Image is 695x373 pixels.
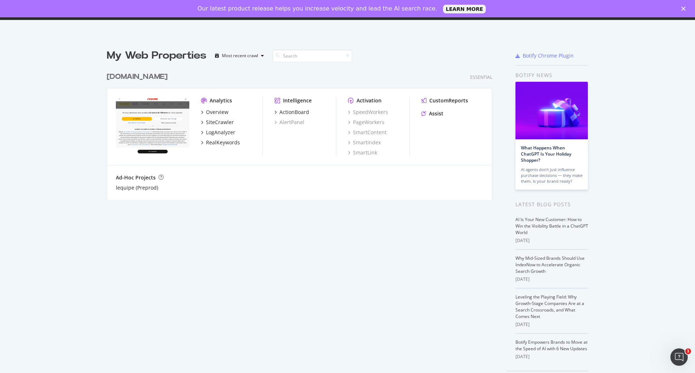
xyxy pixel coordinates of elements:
[274,109,309,116] a: ActionBoard
[206,139,240,146] div: RealKeywords
[116,174,156,181] div: Ad-Hoc Projects
[470,74,492,80] div: Essential
[274,119,304,126] a: AlertPanel
[515,52,574,59] a: Botify Chrome Plugin
[201,109,228,116] a: Overview
[521,167,582,184] div: AI agents don’t just influence purchase decisions — they make them. Is your brand ready?
[348,129,387,136] a: SmartContent
[681,7,688,11] div: Fermer
[206,119,234,126] div: SiteCrawler
[515,237,588,244] div: [DATE]
[273,50,352,62] input: Search
[348,119,384,126] a: PageWorkers
[429,110,443,117] div: Assist
[116,184,158,191] a: lequipe (Preprod)
[212,50,267,62] button: Most recent crawl
[685,348,691,354] span: 1
[107,48,206,63] div: My Web Properties
[443,5,486,13] a: LEARN MORE
[348,139,381,146] a: SmartIndex
[283,97,312,104] div: Intelligence
[201,129,235,136] a: LogAnalyzer
[521,145,571,163] a: What Happens When ChatGPT Is Your Holiday Shopper?
[222,54,258,58] div: Most recent crawl
[515,294,584,319] a: Leveling the Playing Field: Why Growth-Stage Companies Are at a Search Crossroads, and What Comes...
[348,149,377,156] a: SmartLink
[670,348,688,366] iframe: Intercom live chat
[515,71,588,79] div: Botify news
[515,216,588,236] a: AI Is Your New Customer: How to Win the Visibility Battle in a ChatGPT World
[421,110,443,117] a: Assist
[515,200,588,208] div: Latest Blog Posts
[206,129,235,136] div: LogAnalyzer
[421,97,468,104] a: CustomReports
[348,109,388,116] a: SpeedWorkers
[357,97,382,104] div: Activation
[515,339,587,352] a: Botify Empowers Brands to Move at the Speed of AI with 6 New Updates
[515,353,588,360] div: [DATE]
[515,321,588,328] div: [DATE]
[107,63,498,200] div: grid
[210,97,232,104] div: Analytics
[515,276,588,283] div: [DATE]
[279,109,309,116] div: ActionBoard
[116,97,189,156] img: lequipe.fr
[107,72,168,82] div: [DOMAIN_NAME]
[206,109,228,116] div: Overview
[523,52,574,59] div: Botify Chrome Plugin
[515,255,585,274] a: Why Mid-Sized Brands Should Use IndexNow to Accelerate Organic Search Growth
[201,119,234,126] a: SiteCrawler
[429,97,468,104] div: CustomReports
[201,139,240,146] a: RealKeywords
[515,82,588,139] img: What Happens When ChatGPT Is Your Holiday Shopper?
[198,5,437,12] div: Our latest product release helps you increase velocity and lead the AI search race.
[107,72,170,82] a: [DOMAIN_NAME]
